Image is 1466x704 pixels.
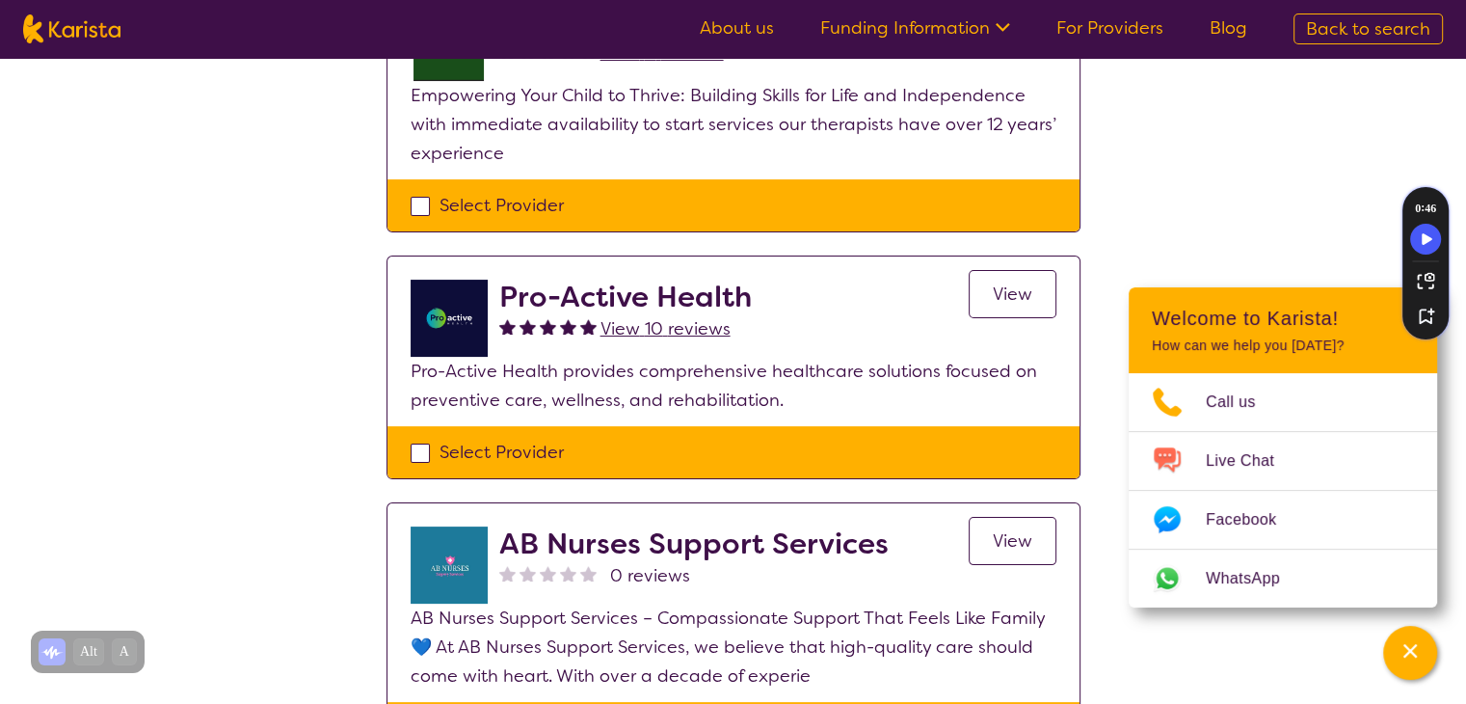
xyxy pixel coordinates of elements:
[411,357,1056,415] p: Pro-Active Health provides comprehensive healthcare solutions focused on preventive care, wellnes...
[600,314,731,343] a: View 10 reviews
[1306,17,1430,41] span: Back to search
[540,565,556,582] img: nonereviewstar
[1152,307,1414,330] h2: Welcome to Karista!
[499,318,516,335] img: fullstar
[499,565,516,582] img: nonereviewstar
[610,561,690,590] span: 0 reviews
[520,318,536,335] img: fullstar
[499,280,752,314] h2: Pro-Active Health
[540,318,556,335] img: fullstar
[969,270,1056,318] a: View
[700,16,774,40] a: About us
[411,527,488,604] img: n2gfxm2nqgxdb4w4o8vn.jpg
[993,283,1032,306] span: View
[411,280,488,357] img: jdgr5huzsaqxc1wfufya.png
[820,16,1010,40] a: Funding Information
[23,14,120,43] img: Karista logo
[600,317,731,340] span: View 10 reviews
[411,604,1056,690] p: AB Nurses Support Services – Compassionate Support That Feels Like Family 💙 At AB Nurses Support ...
[580,565,597,582] img: nonereviewstar
[1129,287,1437,608] div: Channel Menu
[969,517,1056,565] a: View
[1206,564,1303,593] span: WhatsApp
[1206,447,1297,475] span: Live Chat
[1293,14,1443,44] a: Back to search
[1152,338,1414,354] p: How can we help you [DATE]?
[1210,16,1247,40] a: Blog
[1206,388,1279,417] span: Call us
[1129,373,1437,608] ul: Choose channel
[580,318,597,335] img: fullstar
[993,529,1032,553] span: View
[1056,16,1163,40] a: For Providers
[560,318,576,335] img: fullstar
[499,527,889,561] h2: AB Nurses Support Services
[1383,626,1437,680] button: Channel Menu
[411,81,1056,168] p: Empowering Your Child to Thrive: Building Skills for Life and Independence with immediate availab...
[560,565,576,582] img: nonereviewstar
[1206,505,1299,534] span: Facebook
[520,565,536,582] img: nonereviewstar
[1129,550,1437,608] a: Web link opens in a new tab.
